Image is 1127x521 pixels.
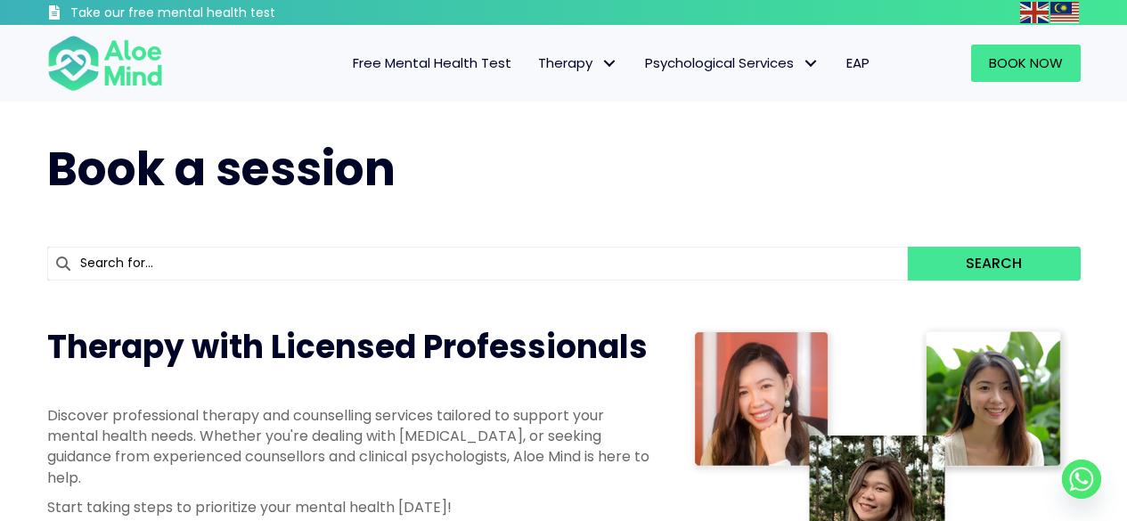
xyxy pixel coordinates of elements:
[186,45,883,82] nav: Menu
[353,53,511,72] span: Free Mental Health Test
[1020,2,1050,22] a: English
[1050,2,1081,22] a: Malay
[833,45,883,82] a: EAP
[47,136,396,201] span: Book a session
[70,4,371,22] h3: Take our free mental health test
[525,45,632,82] a: TherapyTherapy: submenu
[47,4,371,25] a: Take our free mental health test
[645,53,820,72] span: Psychological Services
[632,45,833,82] a: Psychological ServicesPsychological Services: submenu
[908,247,1080,281] button: Search
[47,497,653,517] p: Start taking steps to prioritize your mental health [DATE]!
[339,45,525,82] a: Free Mental Health Test
[1020,2,1049,23] img: en
[798,51,824,77] span: Psychological Services: submenu
[538,53,618,72] span: Therapy
[1062,460,1101,499] a: Whatsapp
[1050,2,1079,23] img: ms
[846,53,870,72] span: EAP
[971,45,1081,82] a: Book Now
[47,34,163,93] img: Aloe mind Logo
[47,324,648,370] span: Therapy with Licensed Professionals
[597,51,623,77] span: Therapy: submenu
[47,405,653,488] p: Discover professional therapy and counselling services tailored to support your mental health nee...
[989,53,1063,72] span: Book Now
[47,247,909,281] input: Search for...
